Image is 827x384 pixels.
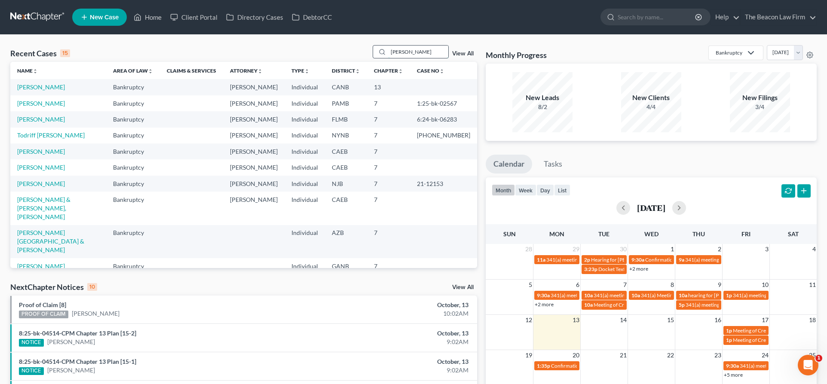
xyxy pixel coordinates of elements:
[325,111,367,127] td: FLMB
[325,128,367,143] td: NYNB
[367,128,410,143] td: 7
[551,363,649,369] span: Confirmation Hearing for [PERSON_NAME]
[223,111,285,127] td: [PERSON_NAME]
[417,67,444,74] a: Case Nounfold_more
[486,155,532,174] a: Calendar
[594,292,722,299] span: 341(a) meeting for [PERSON_NAME] & [PERSON_NAME]
[19,329,136,337] a: 8:25-bk-04514-CPM Chapter 13 Plan [15-2]
[332,67,360,74] a: Districtunfold_more
[524,350,533,360] span: 19
[33,69,38,74] i: unfold_more
[686,302,769,308] span: 341(a) meeting for [PERSON_NAME]
[645,256,788,263] span: Confirmation hearing for [PERSON_NAME] & [PERSON_NAME]
[325,329,469,338] div: October, 13
[452,51,474,57] a: View All
[726,292,732,299] span: 1p
[19,339,44,347] div: NOTICE
[452,284,474,290] a: View All
[388,46,448,58] input: Search by name...
[410,95,477,111] td: 1:25-bk-02567
[285,176,325,192] td: Individual
[17,67,38,74] a: Nameunfold_more
[486,50,547,60] h3: Monthly Progress
[631,292,640,299] span: 10a
[367,111,410,127] td: 7
[598,230,610,238] span: Tue
[679,292,687,299] span: 10a
[726,337,732,343] span: 1p
[17,148,65,155] a: [PERSON_NAME]
[692,230,705,238] span: Thu
[714,350,722,360] span: 23
[537,363,550,369] span: 1:35p
[19,358,136,365] a: 8:25-bk-04514-CPM Chapter 13 Plan [15-1]
[537,256,545,263] span: 11a
[10,48,70,58] div: Recent Cases
[325,357,469,366] div: October, 13
[106,192,160,225] td: Bankruptcy
[512,103,573,111] div: 8/2
[17,164,65,171] a: [PERSON_NAME]
[223,79,285,95] td: [PERSON_NAME]
[584,302,593,308] span: 10a
[166,9,222,25] a: Client Portal
[325,192,367,225] td: CAEB
[230,67,263,74] a: Attorneyunfold_more
[367,258,410,274] td: 7
[619,350,628,360] span: 21
[741,230,750,238] span: Fri
[367,143,410,159] td: 7
[535,301,554,308] a: +2 more
[554,184,570,196] button: list
[367,79,410,95] td: 13
[160,62,223,79] th: Claims & Services
[355,69,360,74] i: unfold_more
[410,128,477,143] td: [PHONE_NUMBER]
[761,350,769,360] span: 24
[285,159,325,175] td: Individual
[492,184,515,196] button: month
[10,282,97,292] div: NextChapter Notices
[19,311,68,318] div: PROOF OF CLAIM
[512,93,573,103] div: New Leads
[524,244,533,254] span: 28
[549,230,564,238] span: Mon
[222,9,288,25] a: Directory Cases
[106,176,160,192] td: Bankruptcy
[325,79,367,95] td: CANB
[367,176,410,192] td: 7
[325,225,367,258] td: AZB
[106,128,160,143] td: Bankruptcy
[129,9,166,25] a: Home
[106,111,160,127] td: Bankruptcy
[223,143,285,159] td: [PERSON_NAME]
[670,244,675,254] span: 1
[798,355,818,375] iframe: Intercom live chat
[113,67,153,74] a: Area of Lawunfold_more
[584,256,590,263] span: 2p
[524,315,533,325] span: 12
[47,338,95,346] a: [PERSON_NAME]
[679,256,684,263] span: 9a
[285,128,325,143] td: Individual
[666,315,675,325] span: 15
[528,280,533,290] span: 5
[223,176,285,192] td: [PERSON_NAME]
[325,301,469,309] div: October, 13
[285,111,325,127] td: Individual
[410,111,477,127] td: 6:24-bk-06283
[374,67,403,74] a: Chapterunfold_more
[106,159,160,175] td: Bankruptcy
[106,258,160,274] td: Bankruptcy
[325,159,367,175] td: CAEB
[90,14,119,21] span: New Case
[711,9,740,25] a: Help
[17,116,65,123] a: [PERSON_NAME]
[575,280,580,290] span: 6
[815,355,822,362] span: 1
[641,292,724,299] span: 341(a) Meeting for [PERSON_NAME]
[503,230,516,238] span: Sun
[537,292,550,299] span: 9:30a
[106,95,160,111] td: Bankruptcy
[666,350,675,360] span: 22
